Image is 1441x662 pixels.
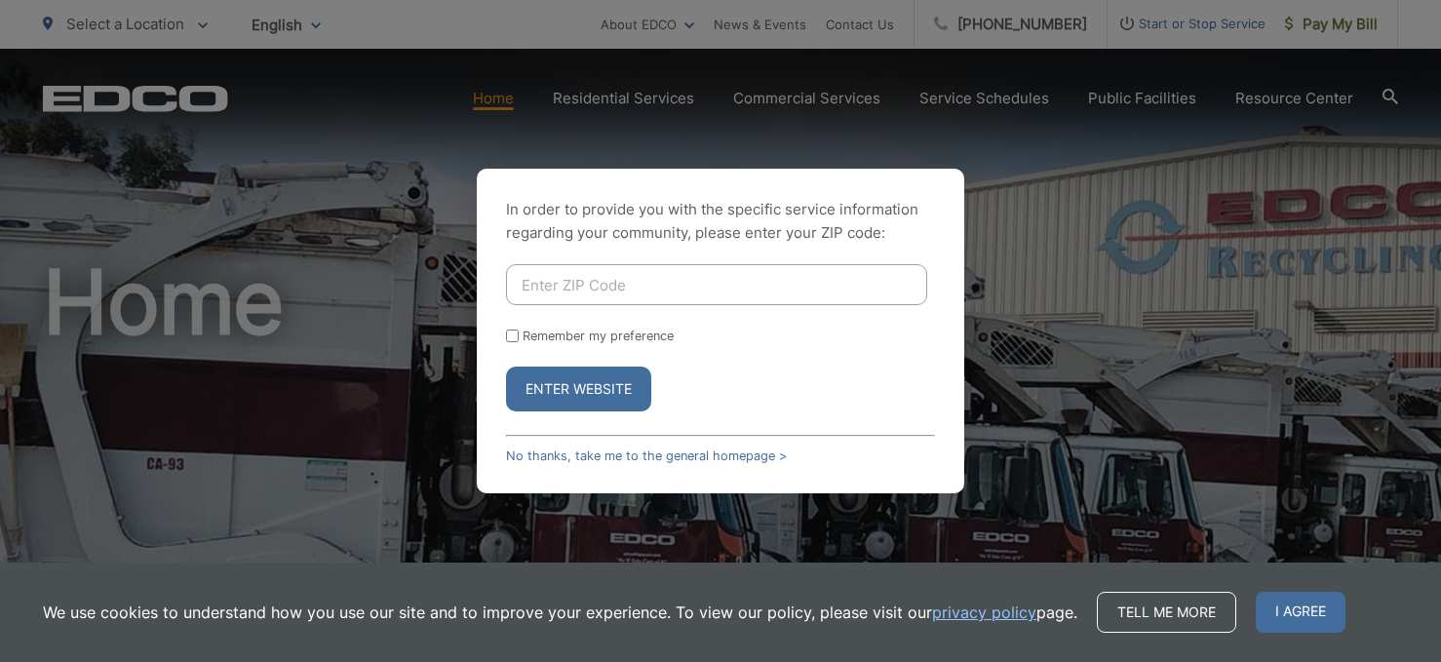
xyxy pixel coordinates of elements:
[1256,592,1345,633] span: I agree
[1097,592,1236,633] a: Tell me more
[506,198,935,245] p: In order to provide you with the specific service information regarding your community, please en...
[43,601,1077,624] p: We use cookies to understand how you use our site and to improve your experience. To view our pol...
[932,601,1036,624] a: privacy policy
[506,264,927,305] input: Enter ZIP Code
[506,367,651,411] button: Enter Website
[523,329,674,343] label: Remember my preference
[506,448,787,463] a: No thanks, take me to the general homepage >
